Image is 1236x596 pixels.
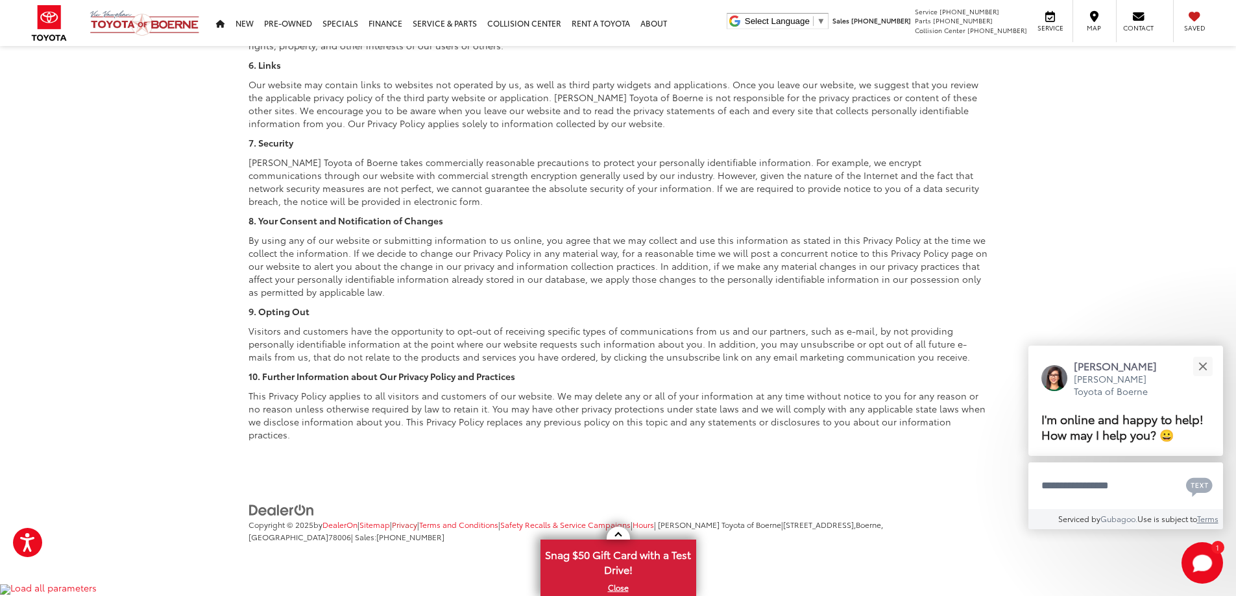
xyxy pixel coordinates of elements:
[813,16,814,26] span: ​
[915,16,931,25] span: Parts
[248,531,328,542] span: [GEOGRAPHIC_DATA]
[1036,23,1065,32] span: Service
[248,502,315,515] a: DealerOn
[915,6,938,16] span: Service
[248,78,988,130] p: Our website may contain links to websites not operated by us, as well as third party widgets and ...
[248,233,988,298] p: By using any of our website or submitting information to us online, you agree that we may collect...
[500,519,631,530] a: Safety Recalls & Service Campaigns, Opens in a new tab
[10,581,97,594] span: Load all parameters
[1181,542,1223,584] svg: Start Chat
[542,541,695,580] span: Snag $50 Gift Card with a Test Drive!
[248,389,988,441] p: This Privacy Policy applies to all visitors and customers of our website. We may delete any or al...
[1216,544,1219,550] span: 1
[832,16,849,25] span: Sales
[817,16,825,26] span: ▼
[357,519,390,530] span: |
[783,519,856,530] span: [STREET_ADDRESS],
[856,519,883,530] span: Boerne,
[322,519,357,530] a: DealerOn Home Page
[392,519,417,530] a: Privacy
[1074,373,1170,398] p: [PERSON_NAME] Toyota of Boerne
[745,16,825,26] a: Select Language​
[248,305,309,318] b: 9. Opting Out
[498,519,631,530] span: |
[359,519,390,530] a: Sitemap
[248,324,988,363] p: Visitors and customers have the opportunity to opt-out of receiving specific types of communicati...
[631,519,654,530] span: |
[1182,471,1217,500] button: Chat with SMS
[328,531,351,542] span: 78006
[1123,23,1154,32] span: Contact
[1058,513,1100,524] span: Serviced by
[376,531,444,542] span: [PHONE_NUMBER]
[745,16,810,26] span: Select Language
[1100,513,1137,524] a: Gubagoo.
[1186,476,1213,497] svg: Text
[654,519,781,530] span: | [PERSON_NAME] Toyota of Boerne
[1189,352,1217,380] button: Close
[248,503,315,518] img: DealerOn
[633,519,654,530] a: Hours
[248,58,281,71] b: 6. Links
[933,16,993,25] span: [PHONE_NUMBER]
[248,136,293,149] b: 7. Security
[1028,346,1223,529] div: Close[PERSON_NAME][PERSON_NAME] Toyota of BoerneI'm online and happy to help! How may I help you?...
[351,531,444,542] span: | Sales:
[1080,23,1108,32] span: Map
[939,6,999,16] span: [PHONE_NUMBER]
[248,370,515,383] b: 10. Further Information about Our Privacy Policy and Practices
[967,25,1027,35] span: [PHONE_NUMBER]
[90,10,200,36] img: Vic Vaughan Toyota of Boerne
[1028,462,1223,509] textarea: Type your message
[419,519,498,530] a: Terms and Conditions
[1041,410,1204,443] span: I'm online and happy to help! How may I help you? 😀
[390,519,417,530] span: |
[1137,513,1197,524] span: Use is subject to
[1181,542,1223,584] button: Toggle Chat Window
[851,16,911,25] span: [PHONE_NUMBER]
[313,519,357,530] span: by
[248,519,313,530] span: Copyright © 2025
[248,214,443,227] b: 8. Your Consent and Notification of Changes
[417,519,498,530] span: |
[1180,23,1209,32] span: Saved
[1197,513,1218,524] a: Terms
[915,25,965,35] span: Collision Center
[248,156,988,208] p: [PERSON_NAME] Toyota of Boerne takes commercially reasonable precautions to protect your personal...
[1074,359,1170,373] p: [PERSON_NAME]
